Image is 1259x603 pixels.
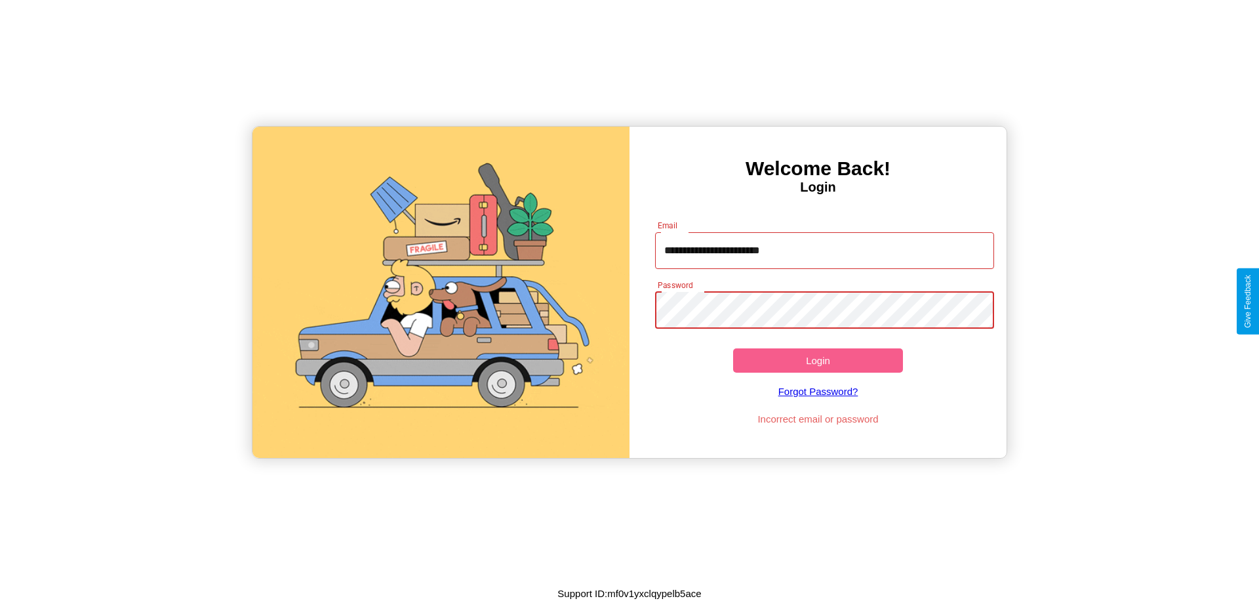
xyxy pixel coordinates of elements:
[658,280,692,291] label: Password
[629,157,1007,180] h3: Welcome Back!
[733,348,903,373] button: Login
[557,585,701,602] p: Support ID: mf0v1yxclqypelb5ace
[252,127,629,458] img: gif
[629,180,1007,195] h4: Login
[649,410,988,428] p: Incorrect email or password
[649,373,988,410] a: Forgot Password?
[1243,275,1252,328] div: Give Feedback
[658,220,678,231] label: Email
